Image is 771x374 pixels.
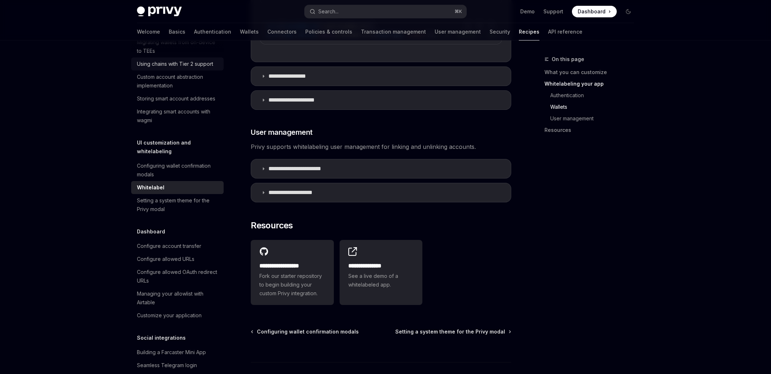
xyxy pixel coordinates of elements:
h5: Dashboard [137,227,165,236]
div: Using chains with Tier 2 support [137,60,213,68]
a: Wallets [544,101,640,113]
a: Authentication [544,90,640,101]
div: Configure account transfer [137,242,201,250]
span: On this page [552,55,584,64]
a: Storing smart account addresses [131,92,224,105]
a: Whitelabel [131,181,224,194]
span: Privy supports whitelabeling user management for linking and unlinking accounts. [251,142,511,152]
span: Setting a system theme for the Privy modal [395,328,505,335]
a: Using chains with Tier 2 support [131,57,224,70]
a: Support [543,8,563,15]
a: Policies & controls [305,23,352,40]
a: Configure account transfer [131,240,224,253]
a: Dashboard [572,6,617,17]
a: Configure allowed OAuth redirect URLs [131,266,224,287]
button: Open search [305,5,466,18]
a: Connectors [267,23,297,40]
a: Integrating smart accounts with wagmi [131,105,224,127]
a: Resources [544,124,640,136]
a: Setting a system theme for the Privy modal [395,328,511,335]
a: Wallets [240,23,259,40]
div: Search... [318,7,339,16]
a: Basics [169,23,185,40]
span: See a live demo of a whitelabeled app. [348,272,414,289]
a: Welcome [137,23,160,40]
a: **** **** **** ***Fork our starter repository to begin building your custom Privy integration. [251,240,334,305]
a: User management [435,23,481,40]
a: Managing your allowlist with Airtable [131,287,224,309]
div: Whitelabel [137,183,164,192]
span: Fork our starter repository to begin building your custom Privy integration. [259,272,325,298]
div: Configuring wallet confirmation modals [137,162,219,179]
a: Building a Farcaster Mini App [131,346,224,359]
a: Whitelabeling your app [544,78,640,90]
div: Configure allowed URLs [137,255,194,263]
a: User management [544,113,640,124]
a: Seamless Telegram login [131,359,224,372]
img: dark logo [137,7,182,17]
button: Toggle dark mode [623,6,634,17]
span: Resources [251,220,293,231]
div: Setting a system theme for the Privy modal [137,196,219,214]
a: Custom account abstraction implementation [131,70,224,92]
div: Configure allowed OAuth redirect URLs [137,268,219,285]
span: Dashboard [578,8,606,15]
div: Building a Farcaster Mini App [137,348,206,357]
a: Recipes [519,23,539,40]
a: Authentication [194,23,231,40]
a: Demo [520,8,535,15]
div: Storing smart account addresses [137,94,215,103]
div: Seamless Telegram login [137,361,197,370]
span: ⌘ K [455,9,462,14]
span: Configuring wallet confirmation modals [257,328,359,335]
div: Customize your application [137,311,202,320]
a: Configure allowed URLs [131,253,224,266]
a: Transaction management [361,23,426,40]
a: Security [490,23,510,40]
div: Custom account abstraction implementation [137,73,219,90]
div: Integrating smart accounts with wagmi [137,107,219,125]
h5: Social integrations [137,334,186,342]
a: Customize your application [131,309,224,322]
span: User management [251,127,313,137]
a: Configuring wallet confirmation modals [251,328,359,335]
a: What you can customize [544,66,640,78]
a: API reference [548,23,582,40]
div: Managing your allowlist with Airtable [137,289,219,307]
a: Configuring wallet confirmation modals [131,159,224,181]
a: Setting a system theme for the Privy modal [131,194,224,216]
h5: UI customization and whitelabeling [137,138,224,156]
